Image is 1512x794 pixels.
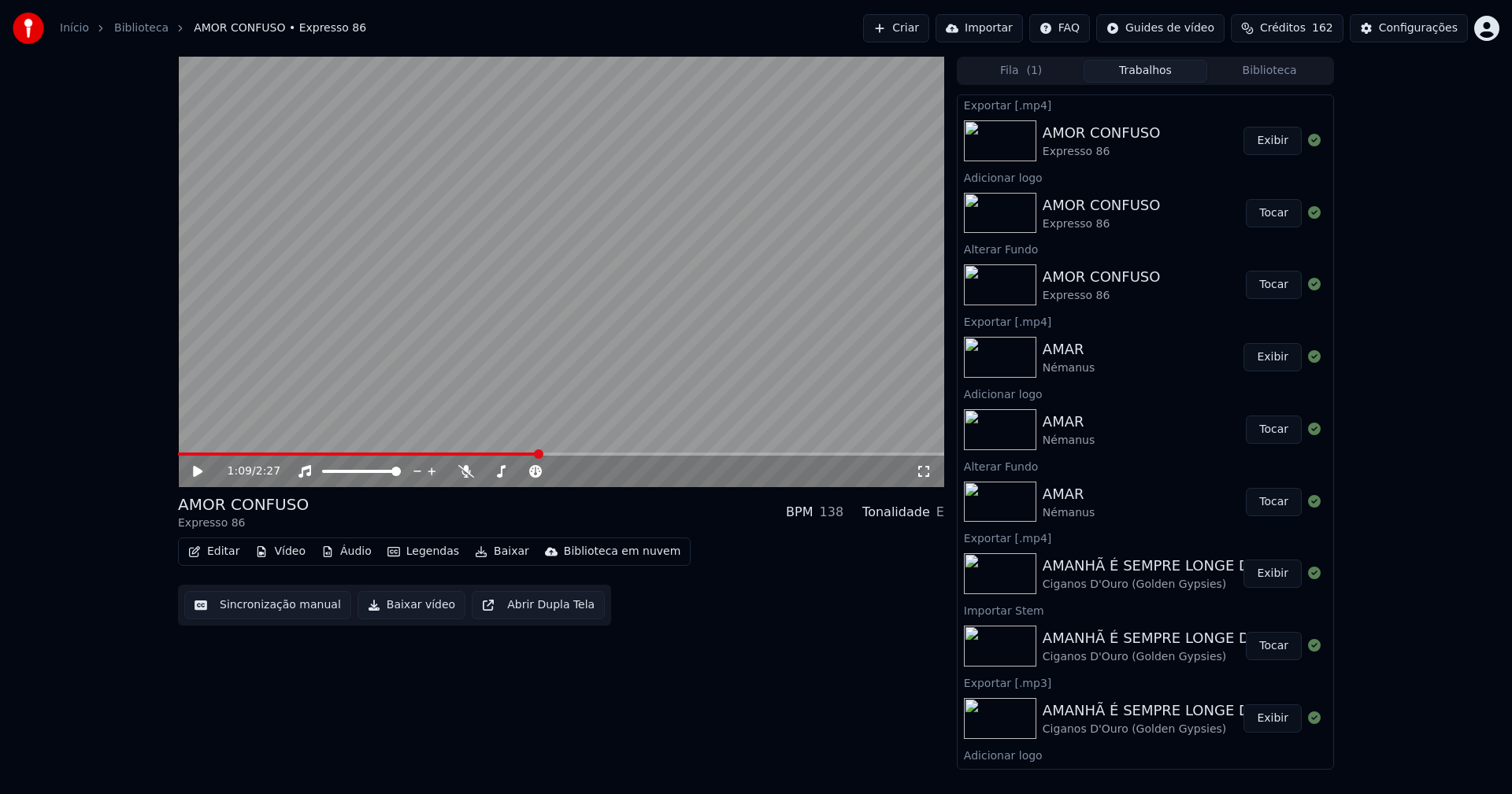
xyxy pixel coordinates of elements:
[958,745,1333,764] div: Adicionar logo
[958,95,1333,114] div: Exportar [.mp4]
[472,591,605,619] button: Abrir Dupla Tela
[1246,271,1302,299] button: Tocar
[958,528,1333,547] div: Exportar [.mp4]
[315,541,378,563] button: Áudio
[958,600,1333,619] div: Importar Stem
[184,591,351,619] button: Sincronização manual
[1260,20,1306,36] span: Créditos
[1043,649,1294,665] div: Ciganos D'Ouro (Golden Gypsies)
[1243,559,1302,588] button: Exibir
[1350,14,1468,42] button: Configurações
[1246,415,1302,444] button: Tocar
[1246,632,1302,660] button: Tocar
[820,503,844,522] div: 138
[958,168,1333,186] div: Adicionar logo
[1043,505,1095,521] div: Némanus
[182,541,246,563] button: Editar
[1243,343,1302,371] button: Exibir
[936,14,1023,42] button: Importar
[178,493,309,515] div: AMOR CONFUSO
[958,384,1333,403] div: Adicionar logo
[1043,338,1095,360] div: AMAR
[1043,144,1161,160] div: Expresso 86
[1246,488,1302,516] button: Tocar
[936,503,944,522] div: E
[1246,199,1302,227] button: Tocar
[1207,60,1332,83] button: Biblioteca
[1043,700,1294,722] div: AMANHÃ É SEMPRE LONGE DEMAIS
[863,14,929,42] button: Criar
[862,503,930,522] div: Tonalidade
[228,463,252,479] span: 1:09
[564,544,681,559] div: Biblioteca em nuvem
[1043,555,1294,577] div: AMANHÃ É SEMPRE LONGE DEMAIS
[1043,216,1161,232] div: Expresso 86
[1043,433,1095,449] div: Némanus
[786,503,813,522] div: BPM
[249,541,312,563] button: Vídeo
[60,20,89,36] a: Início
[1379,20,1458,36] div: Configurações
[114,20,169,36] a: Biblioteca
[1312,20,1333,36] span: 162
[256,463,280,479] span: 2:27
[469,541,535,563] button: Baixar
[958,673,1333,692] div: Exportar [.mp3]
[1084,60,1208,83] button: Trabalhos
[1043,194,1161,216] div: AMOR CONFUSO
[60,20,366,36] nav: breadcrumb
[959,60,1084,83] button: Fila
[1243,704,1302,733] button: Exibir
[381,541,465,563] button: Legendas
[1043,266,1161,288] div: AMOR CONFUSO
[1043,722,1294,737] div: Ciganos D'Ouro (Golden Gypsies)
[1231,14,1343,42] button: Créditos162
[1043,577,1294,593] div: Ciganos D'Ouro (Golden Gypsies)
[958,312,1333,331] div: Exportar [.mp4]
[958,456,1333,475] div: Alterar Fundo
[958,239,1333,258] div: Alterar Fundo
[1043,483,1095,505] div: AMAR
[358,591,465,619] button: Baixar vídeo
[1043,627,1294,649] div: AMANHÃ É SEMPRE LONGE DEMAIS
[1096,14,1225,42] button: Guides de vídeo
[1026,63,1042,79] span: ( 1 )
[1043,288,1161,304] div: Expresso 86
[1043,411,1095,433] div: AMAR
[1029,14,1090,42] button: FAQ
[1043,360,1095,376] div: Némanus
[1243,127,1302,155] button: Exibir
[194,20,366,36] span: AMOR CONFUSO • Expresso 86
[1043,122,1161,144] div: AMOR CONFUSO
[178,515,309,531] div: Expresso 86
[13,13,44,44] img: youka
[228,463,265,479] div: /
